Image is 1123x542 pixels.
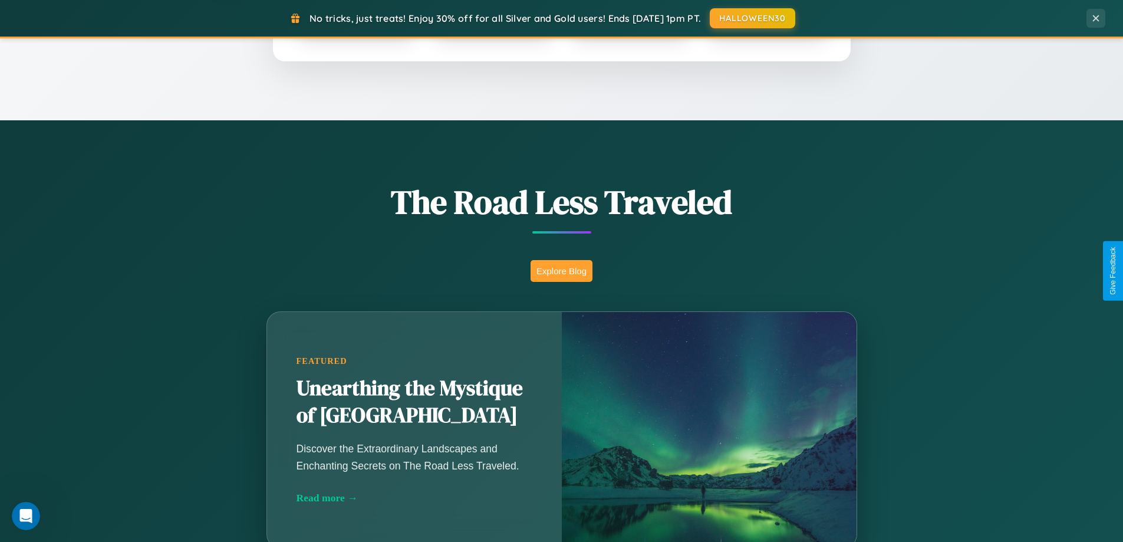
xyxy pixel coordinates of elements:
button: HALLOWEEN30 [710,8,795,28]
p: Discover the Extraordinary Landscapes and Enchanting Secrets on The Road Less Traveled. [297,441,532,474]
h2: Unearthing the Mystique of [GEOGRAPHIC_DATA] [297,375,532,429]
span: No tricks, just treats! Enjoy 30% off for all Silver and Gold users! Ends [DATE] 1pm PT. [309,12,701,24]
iframe: Intercom live chat [12,502,40,530]
div: Give Feedback [1109,247,1117,295]
h1: The Road Less Traveled [208,179,915,225]
div: Read more → [297,492,532,504]
div: Featured [297,356,532,366]
button: Explore Blog [531,260,592,282]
